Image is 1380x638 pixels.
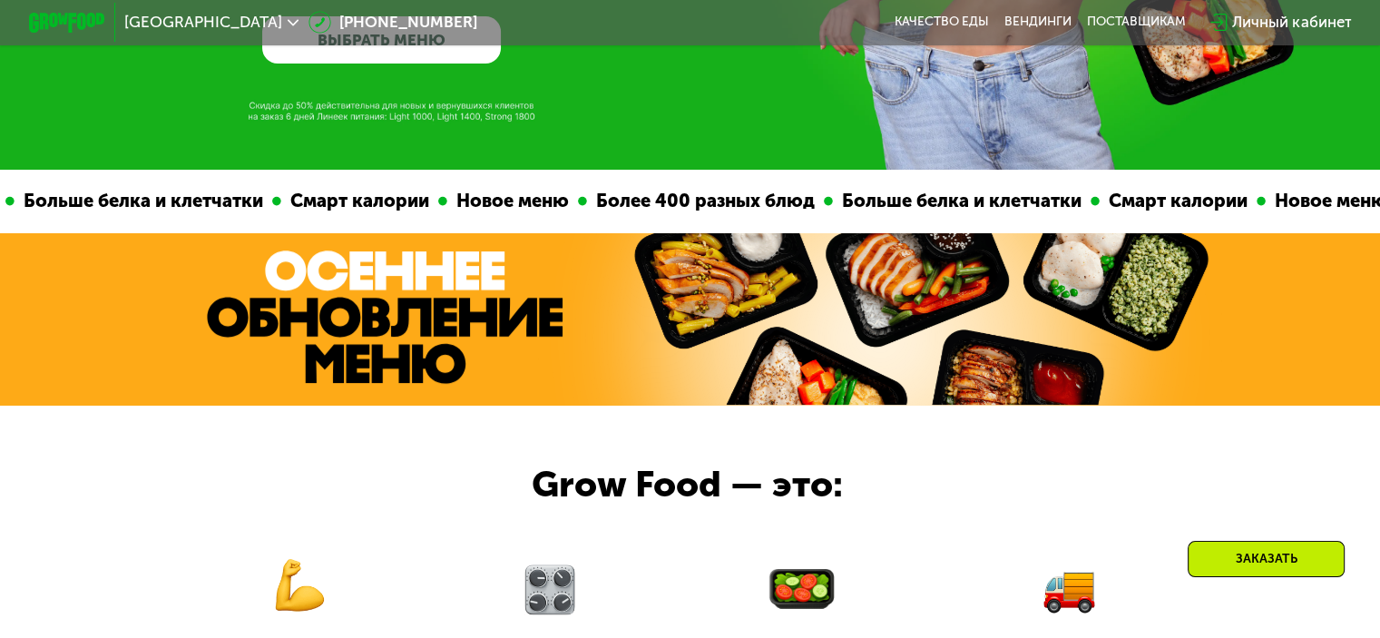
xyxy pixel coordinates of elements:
[1087,15,1186,30] div: поставщикам
[895,15,989,30] a: Качество еды
[1232,11,1351,34] div: Личный кабинет
[1188,541,1345,577] div: Заказать
[277,187,434,215] div: Смарт калории
[1095,187,1252,215] div: Смарт калории
[10,187,268,215] div: Больше белка и клетчатки
[308,11,477,34] a: [PHONE_NUMBER]
[532,457,897,513] div: Grow Food — это:
[443,187,573,215] div: Новое меню
[582,187,819,215] div: Более 400 разных блюд
[124,15,282,30] span: [GEOGRAPHIC_DATA]
[1004,15,1072,30] a: Вендинги
[828,187,1086,215] div: Больше белка и клетчатки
